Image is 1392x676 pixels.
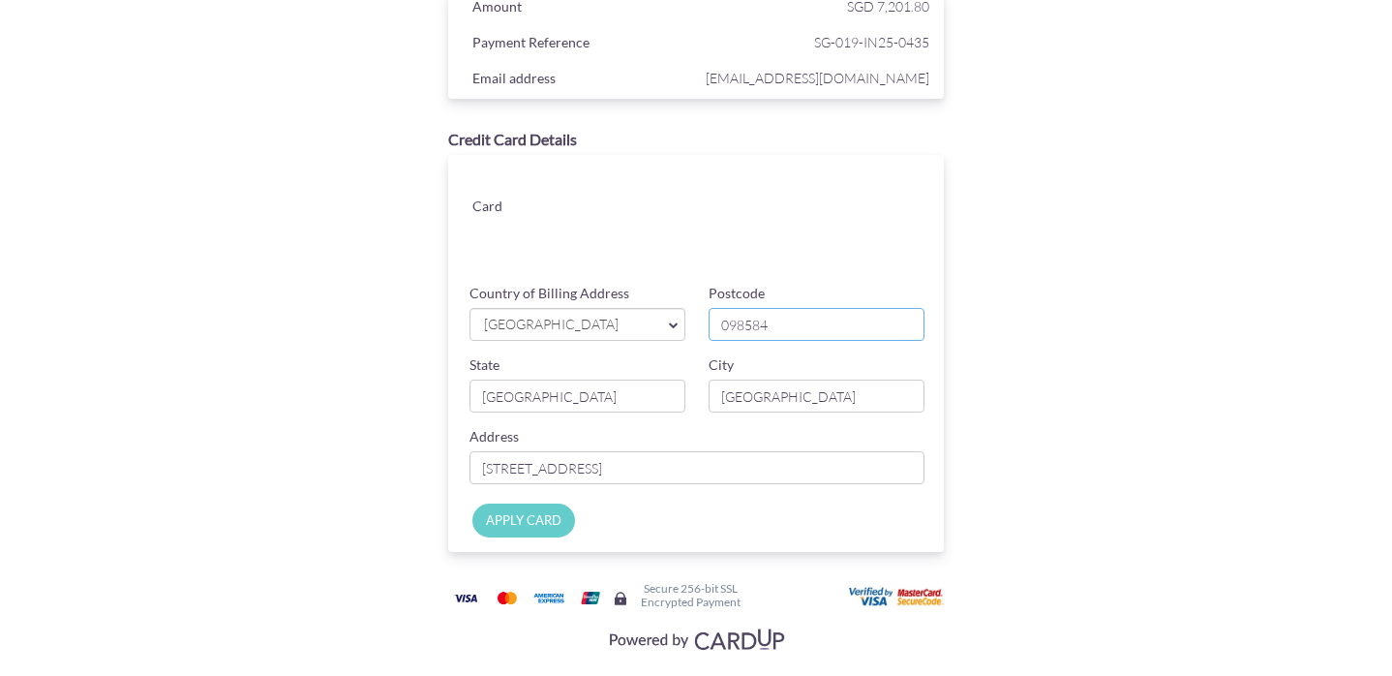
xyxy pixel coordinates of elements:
h6: Secure 256-bit SSL Encrypted Payment [641,582,741,607]
iframe: Secure card number input frame [594,174,926,209]
img: American Express [530,586,568,610]
span: [GEOGRAPHIC_DATA] [482,315,653,335]
label: Postcode [709,284,765,303]
label: Address [469,427,519,446]
img: User card [849,587,946,608]
span: [EMAIL_ADDRESS][DOMAIN_NAME] [701,66,929,90]
img: Mastercard [488,586,527,610]
div: Payment Reference [458,30,701,59]
div: Card [458,194,579,223]
label: City [709,355,734,375]
img: Visa, Mastercard [599,621,793,657]
iframe: Secure card expiration date input frame [594,217,759,252]
img: Secure lock [613,591,628,606]
div: Credit Card Details [448,129,944,151]
img: Union Pay [571,586,610,610]
span: SG-019-IN25-0435 [701,30,929,54]
div: Email address [458,66,701,95]
label: State [469,355,499,375]
iframe: Secure card security code input frame [761,217,925,252]
input: APPLY CARD [472,504,575,538]
img: Visa [446,586,485,610]
a: [GEOGRAPHIC_DATA] [469,308,685,341]
label: Country of Billing Address [469,284,629,303]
